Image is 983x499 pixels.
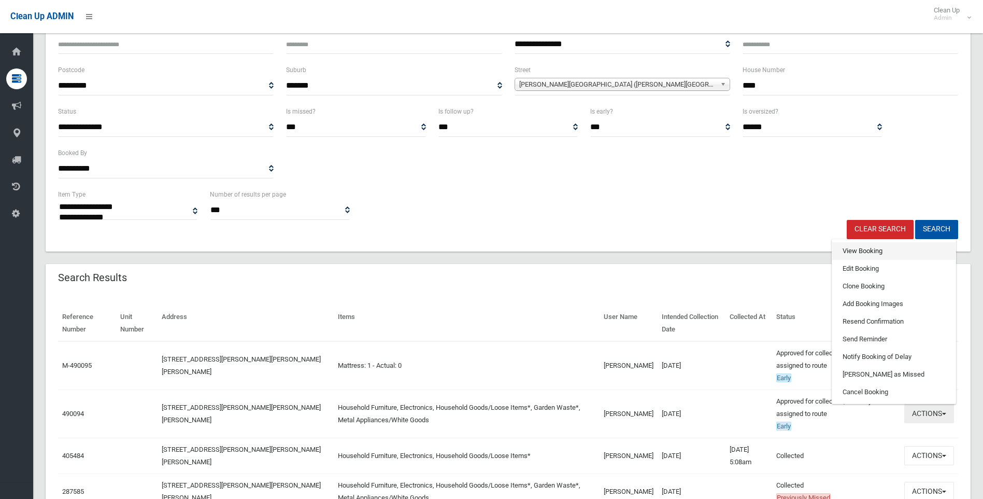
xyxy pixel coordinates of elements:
[934,14,960,22] small: Admin
[162,355,321,376] a: [STREET_ADDRESS][PERSON_NAME][PERSON_NAME][PERSON_NAME]
[58,189,86,200] label: Item Type
[832,260,956,278] a: Edit Booking
[600,306,658,341] th: User Name
[832,295,956,313] a: Add Booking Images
[334,306,600,341] th: Items
[46,268,139,288] header: Search Results
[515,64,531,76] label: Street
[904,446,954,465] button: Actions
[62,410,84,418] a: 490094
[210,189,286,200] label: Number of results per page
[58,147,87,159] label: Booked By
[334,341,600,390] td: Mattress: 1 - Actual: 0
[776,422,791,431] span: Early
[725,306,772,341] th: Collected At
[776,373,791,382] span: Early
[725,438,772,474] td: [DATE] 5:08am
[519,78,716,91] span: [PERSON_NAME][GEOGRAPHIC_DATA] ([PERSON_NAME][GEOGRAPHIC_DATA][PERSON_NAME])
[832,330,956,348] a: Send Reminder
[58,306,116,341] th: Reference Number
[600,390,658,438] td: [PERSON_NAME]
[772,438,900,474] td: Collected
[929,6,970,22] span: Clean Up
[658,438,725,474] td: [DATE]
[334,390,600,438] td: Household Furniture, Electronics, Household Goods/Loose Items*, Garden Waste*, Metal Appliances/W...
[162,446,321,466] a: [STREET_ADDRESS][PERSON_NAME][PERSON_NAME][PERSON_NAME]
[58,64,84,76] label: Postcode
[832,242,956,260] a: View Booking
[162,404,321,424] a: [STREET_ADDRESS][PERSON_NAME][PERSON_NAME][PERSON_NAME]
[62,362,92,369] a: M-490095
[832,366,956,383] a: [PERSON_NAME] as Missed
[832,313,956,330] a: Resend Confirmation
[590,106,613,117] label: Is early?
[600,438,658,474] td: [PERSON_NAME]
[743,106,778,117] label: Is oversized?
[772,306,900,341] th: Status
[438,106,474,117] label: Is follow up?
[772,341,900,390] td: Approved for collection, but not yet assigned to route
[10,11,74,21] span: Clean Up ADMIN
[658,390,725,438] td: [DATE]
[832,348,956,366] a: Notify Booking of Delay
[116,306,158,341] th: Unit Number
[847,220,914,239] a: Clear Search
[658,341,725,390] td: [DATE]
[62,488,84,495] a: 287585
[286,64,306,76] label: Suburb
[334,438,600,474] td: Household Furniture, Electronics, Household Goods/Loose Items*
[772,390,900,438] td: Approved for collection, but not yet assigned to route
[832,278,956,295] a: Clone Booking
[600,341,658,390] td: [PERSON_NAME]
[743,64,785,76] label: House Number
[62,452,84,460] a: 405484
[904,404,954,423] button: Actions
[158,306,334,341] th: Address
[286,106,316,117] label: Is missed?
[915,220,958,239] button: Search
[658,306,725,341] th: Intended Collection Date
[832,383,956,401] a: Cancel Booking
[58,106,76,117] label: Status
